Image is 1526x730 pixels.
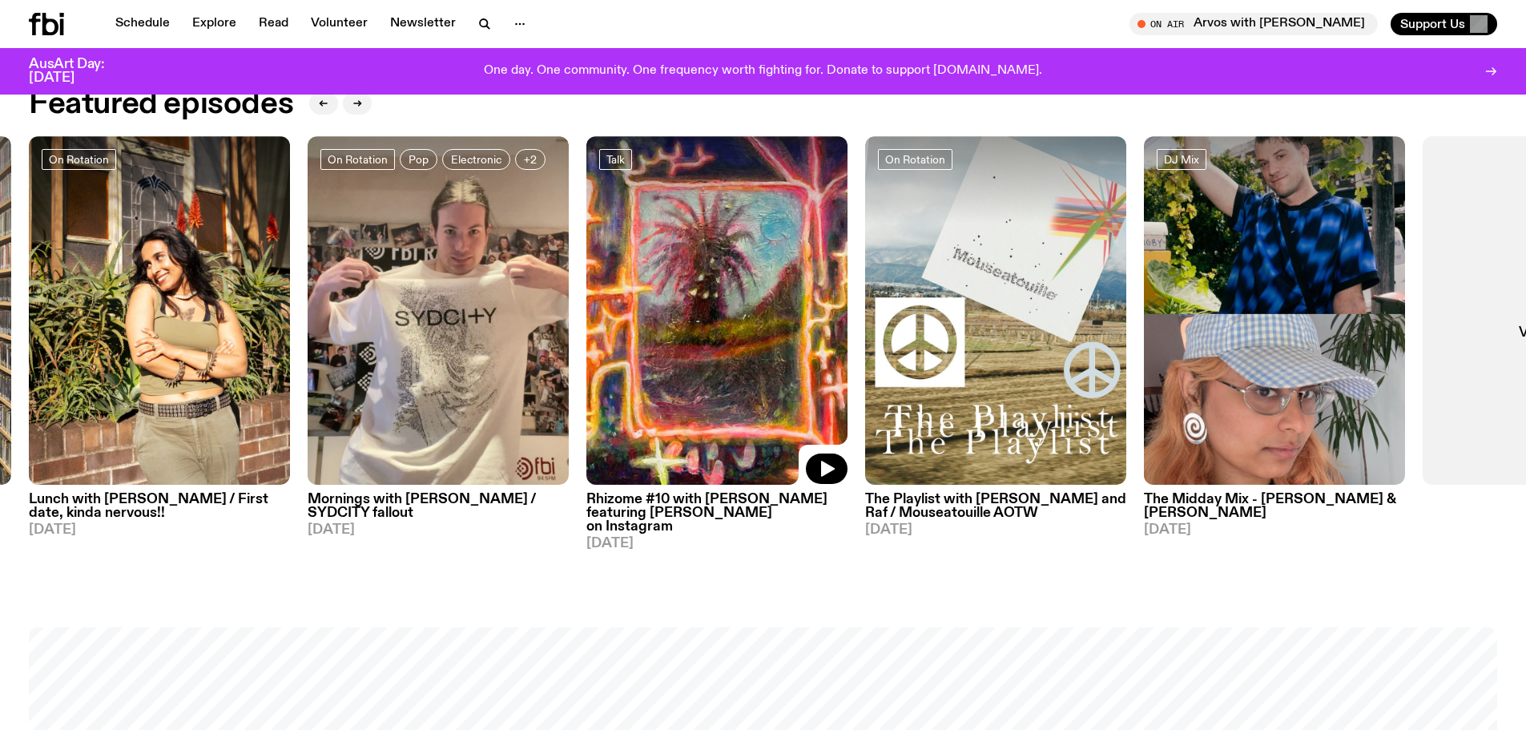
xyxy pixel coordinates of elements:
[328,154,388,166] span: On Rotation
[586,485,848,551] a: Rhizome #10 with [PERSON_NAME] featuring [PERSON_NAME] on Instagram[DATE]
[29,493,290,520] h3: Lunch with [PERSON_NAME] / First date, kinda nervous!!
[308,493,569,520] h3: Mornings with [PERSON_NAME] / SYDCITY fallout
[599,149,632,170] a: Talk
[484,64,1042,79] p: One day. One community. One frequency worth fighting for. Donate to support [DOMAIN_NAME].
[29,58,131,85] h3: AusArt Day: [DATE]
[865,485,1126,537] a: The Playlist with [PERSON_NAME] and Raf / Mouseatouille AOTW[DATE]
[106,13,179,35] a: Schedule
[1400,17,1465,31] span: Support Us
[29,523,290,537] span: [DATE]
[586,537,848,551] span: [DATE]
[308,136,569,485] img: Jim in the fbi studio, showing off their white SYDCITY t-shirt.
[878,149,952,170] a: On Rotation
[49,154,109,166] span: On Rotation
[1164,154,1199,166] span: DJ Mix
[586,493,848,534] h3: Rhizome #10 with [PERSON_NAME] featuring [PERSON_NAME] on Instagram
[249,13,298,35] a: Read
[442,149,510,170] a: Electronic
[1144,493,1405,520] h3: The Midday Mix - [PERSON_NAME] & [PERSON_NAME]
[865,523,1126,537] span: [DATE]
[451,154,501,166] span: Electronic
[400,149,437,170] a: Pop
[409,154,429,166] span: Pop
[586,136,848,485] img: Luci Avard, Roundabout Painting, from Deer Empty at Suite7a.
[29,90,293,119] h2: Featured episodes
[320,149,395,170] a: On Rotation
[183,13,246,35] a: Explore
[380,13,465,35] a: Newsletter
[515,149,546,170] button: +2
[1157,149,1206,170] a: DJ Mix
[308,523,569,537] span: [DATE]
[1144,523,1405,537] span: [DATE]
[524,154,537,166] span: +2
[308,485,569,537] a: Mornings with [PERSON_NAME] / SYDCITY fallout[DATE]
[1144,485,1405,537] a: The Midday Mix - [PERSON_NAME] & [PERSON_NAME][DATE]
[301,13,377,35] a: Volunteer
[42,149,116,170] a: On Rotation
[865,493,1126,520] h3: The Playlist with [PERSON_NAME] and Raf / Mouseatouille AOTW
[1391,13,1497,35] button: Support Us
[606,154,625,166] span: Talk
[29,485,290,537] a: Lunch with [PERSON_NAME] / First date, kinda nervous!![DATE]
[885,154,945,166] span: On Rotation
[29,136,290,485] img: Tanya is standing in front of plants and a brick fence on a sunny day. She is looking to the left...
[1129,13,1378,35] button: On AirArvos with [PERSON_NAME]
